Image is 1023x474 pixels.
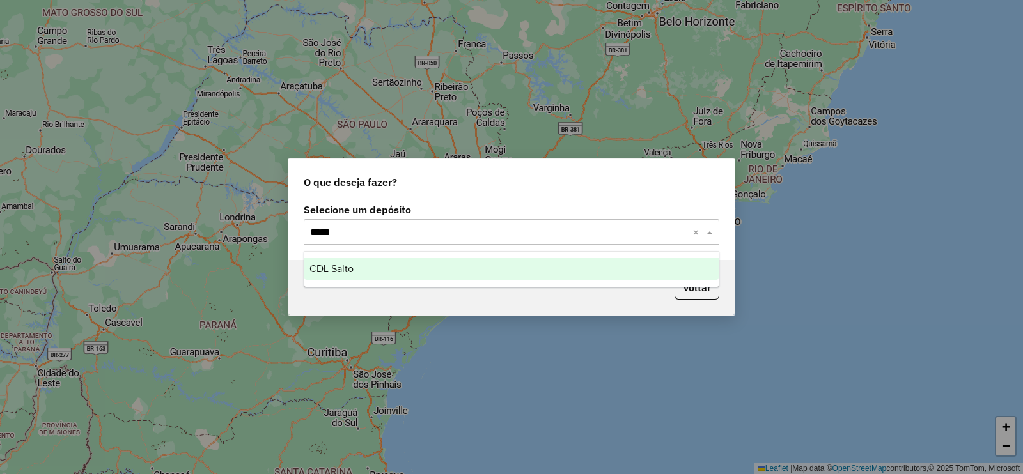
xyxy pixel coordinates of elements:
[304,251,719,287] ng-dropdown-panel: Options list
[304,174,397,190] span: O que deseja fazer?
[309,263,354,274] span: CDL Salto
[692,224,703,240] span: Clear all
[304,202,719,217] label: Selecione um depósito
[675,275,719,300] button: Voltar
